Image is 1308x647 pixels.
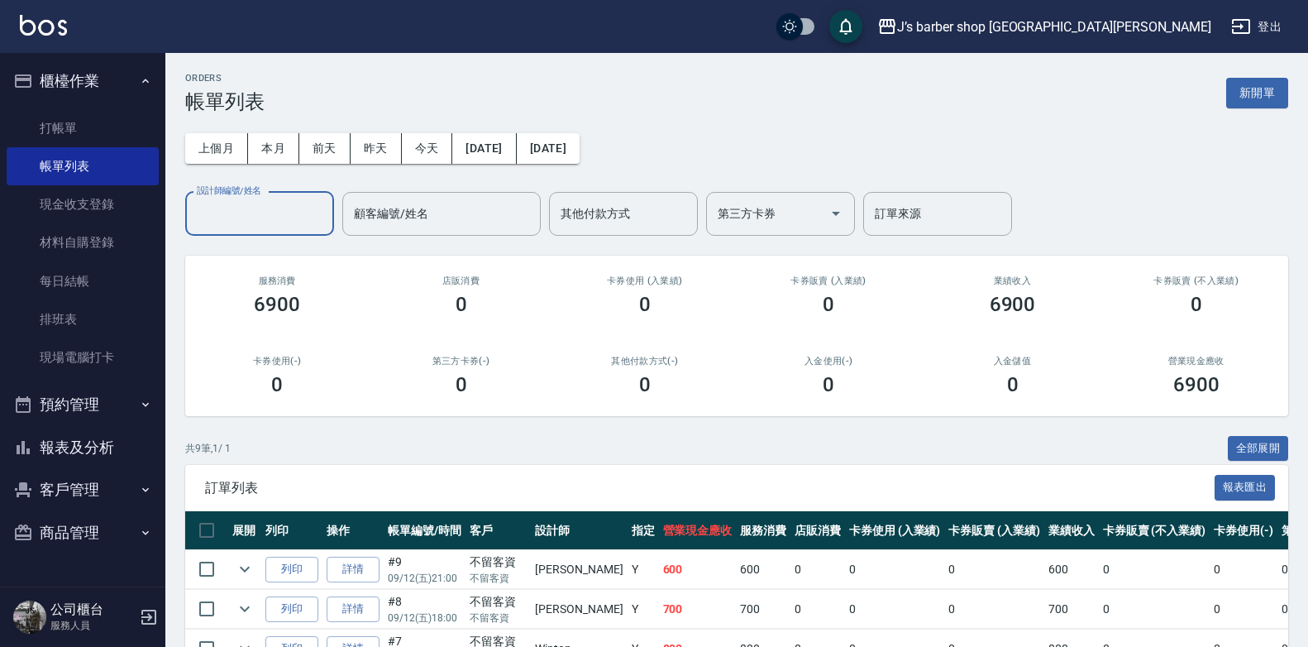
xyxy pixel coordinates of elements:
[265,557,318,582] button: 列印
[940,276,1084,286] h2: 業績收入
[384,550,465,589] td: #9
[13,601,46,634] img: Person
[736,550,790,589] td: 600
[388,611,461,625] p: 09/12 (五) 18:00
[829,10,862,43] button: save
[402,133,453,164] button: 今天
[271,373,283,396] h3: 0
[517,133,580,164] button: [DATE]
[573,356,717,367] h2: 其他付款方式(-)
[897,17,1211,37] div: J’s barber shop [GEOGRAPHIC_DATA][PERSON_NAME]
[351,133,402,164] button: 昨天
[845,590,945,629] td: 0
[185,90,265,113] h3: 帳單列表
[1210,511,1277,550] th: 卡券使用(-)
[327,597,380,622] a: 詳情
[470,554,527,571] div: 不留客資
[871,10,1218,44] button: J’s barber shop [GEOGRAPHIC_DATA][PERSON_NAME]
[7,383,159,426] button: 預約管理
[790,590,845,629] td: 0
[388,571,461,586] p: 09/12 (五) 21:00
[628,550,659,589] td: Y
[465,511,532,550] th: 客戶
[185,133,248,164] button: 上個月
[205,356,349,367] h2: 卡券使用(-)
[1191,293,1202,316] h3: 0
[944,590,1044,629] td: 0
[1210,550,1277,589] td: 0
[20,15,67,36] img: Logo
[232,557,257,582] button: expand row
[1224,12,1288,42] button: 登出
[1044,511,1099,550] th: 業績收入
[757,276,900,286] h2: 卡券販賣 (入業績)
[1210,590,1277,629] td: 0
[659,511,737,550] th: 營業現金應收
[531,590,627,629] td: [PERSON_NAME]
[573,276,717,286] h2: 卡券使用 (入業績)
[7,338,159,376] a: 現場電腦打卡
[1099,590,1210,629] td: 0
[1099,511,1210,550] th: 卡券販賣 (不入業績)
[7,109,159,147] a: 打帳單
[790,550,845,589] td: 0
[7,511,159,554] button: 商品管理
[470,571,527,586] p: 不留客資
[470,593,527,611] div: 不留客資
[823,373,834,396] h3: 0
[197,185,261,197] label: 設計師編號/姓名
[1007,373,1019,396] h3: 0
[1124,356,1268,367] h2: 營業現金應收
[639,373,651,396] h3: 0
[228,511,261,550] th: 展開
[823,200,849,227] button: Open
[823,293,834,316] h3: 0
[659,550,737,589] td: 600
[659,590,737,629] td: 700
[254,293,300,316] h3: 6900
[456,293,467,316] h3: 0
[990,293,1036,316] h3: 6900
[261,511,322,550] th: 列印
[7,262,159,300] a: 每日結帳
[531,511,627,550] th: 設計師
[232,597,257,621] button: expand row
[470,611,527,625] p: 不留客資
[205,480,1215,496] span: 訂單列表
[845,550,945,589] td: 0
[185,441,231,456] p: 共 9 筆, 1 / 1
[384,590,465,629] td: #8
[1044,590,1099,629] td: 700
[384,511,465,550] th: 帳單編號/時間
[1173,373,1220,396] h3: 6900
[7,468,159,511] button: 客戶管理
[1099,550,1210,589] td: 0
[50,618,135,633] p: 服務人員
[185,73,265,84] h2: ORDERS
[1044,550,1099,589] td: 600
[736,511,790,550] th: 服務消費
[456,373,467,396] h3: 0
[790,511,845,550] th: 店販消費
[299,133,351,164] button: 前天
[452,133,516,164] button: [DATE]
[1215,479,1276,495] a: 報表匯出
[322,511,384,550] th: 操作
[327,557,380,582] a: 詳情
[1228,436,1289,462] button: 全部展開
[531,550,627,589] td: [PERSON_NAME]
[628,511,659,550] th: 指定
[845,511,945,550] th: 卡券使用 (入業績)
[50,601,135,618] h5: 公司櫃台
[1215,475,1276,501] button: 報表匯出
[389,356,532,367] h2: 第三方卡券(-)
[389,276,532,286] h2: 店販消費
[205,276,349,286] h3: 服務消費
[1226,78,1288,108] button: 新開單
[757,356,900,367] h2: 入金使用(-)
[7,223,159,261] a: 材料自購登錄
[7,147,159,185] a: 帳單列表
[944,511,1044,550] th: 卡券販賣 (入業績)
[940,356,1084,367] h2: 入金儲值
[736,590,790,629] td: 700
